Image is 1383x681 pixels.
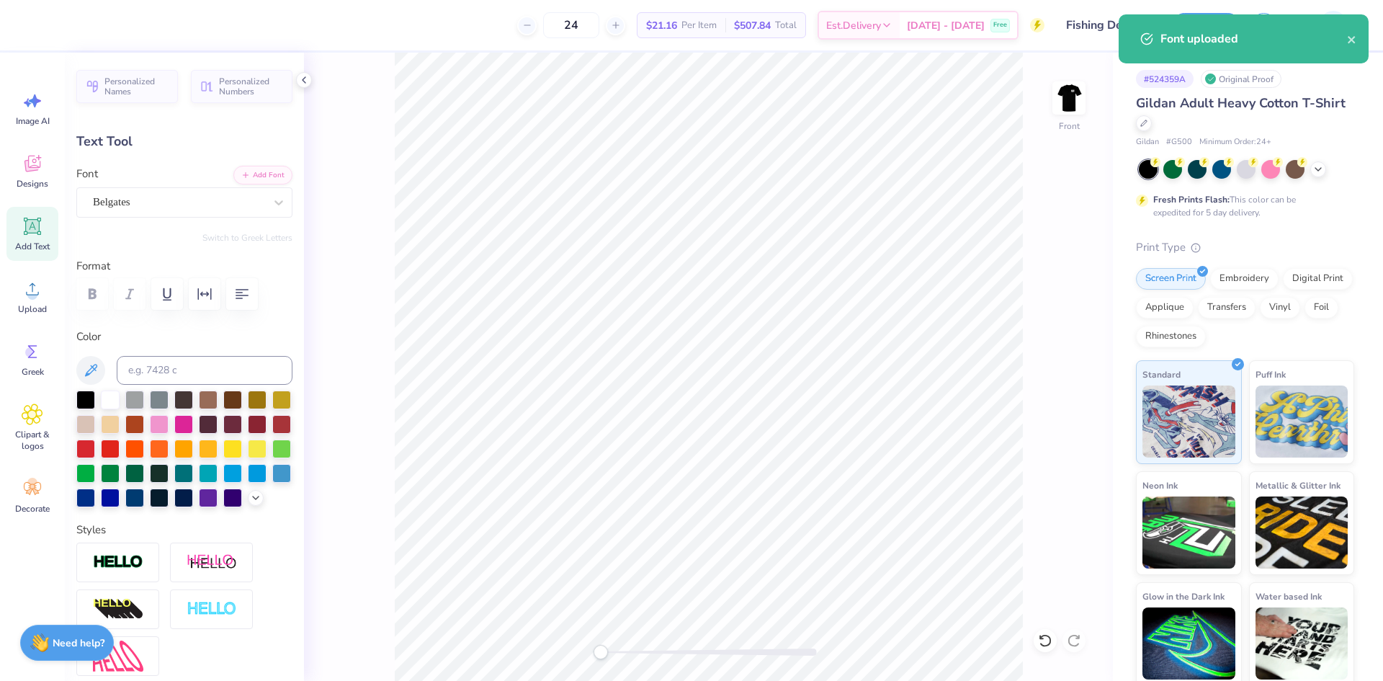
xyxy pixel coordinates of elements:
span: Personalized Names [104,76,169,97]
input: Untitled Design [1055,11,1161,40]
button: close [1347,30,1357,48]
img: Nestor Talens [1319,11,1348,40]
span: Gildan [1136,136,1159,148]
img: Glow in the Dark Ink [1142,607,1235,680]
span: Greek [22,366,44,378]
span: Decorate [15,503,50,515]
span: Metallic & Glitter Ink [1256,478,1341,493]
div: Rhinestones [1136,326,1206,347]
img: Water based Ink [1256,607,1348,680]
a: NT [1294,11,1354,40]
span: Neon Ink [1142,478,1178,493]
img: Negative Space [187,601,237,618]
div: Font uploaded [1160,30,1347,48]
span: $507.84 [734,18,771,33]
div: Original Proof [1201,70,1281,88]
label: Font [76,166,98,182]
span: $21.16 [646,18,677,33]
div: Applique [1136,297,1194,319]
input: – – [543,12,599,38]
button: Personalized Names [76,70,178,103]
div: Foil [1304,297,1338,319]
span: Personalized Numbers [219,76,284,97]
span: Water based Ink [1256,589,1322,604]
span: [DATE] - [DATE] [907,18,985,33]
span: Gildan Adult Heavy Cotton T-Shirt [1136,94,1346,112]
img: Shadow [187,553,237,571]
img: 3D Illusion [93,598,143,621]
span: # G500 [1166,136,1192,148]
span: Clipart & logos [9,429,56,452]
img: Puff Ink [1256,386,1348,458]
span: Total [775,18,797,33]
span: Standard [1142,367,1181,382]
strong: Need help? [53,636,104,650]
span: Add Text [15,241,50,252]
span: Upload [18,303,47,315]
div: Transfers [1198,297,1256,319]
label: Color [76,329,292,345]
span: Free [993,20,1007,30]
input: e.g. 7428 c [117,356,292,385]
img: Free Distort [93,641,143,672]
label: Format [76,258,292,275]
div: Front [1059,120,1080,133]
div: Print Type [1136,239,1354,256]
label: Styles [76,522,106,538]
span: Puff Ink [1256,367,1286,382]
div: This color can be expedited for 5 day delivery. [1153,193,1330,219]
div: Digital Print [1283,268,1353,290]
button: Add Font [233,166,292,184]
span: Per Item [681,18,717,33]
span: Designs [17,178,48,190]
img: Stroke [93,554,143,571]
div: Accessibility label [594,645,608,659]
div: Screen Print [1136,268,1206,290]
span: Est. Delivery [826,18,881,33]
div: Text Tool [76,132,292,151]
div: Embroidery [1210,268,1279,290]
span: Image AI [16,115,50,127]
div: Vinyl [1260,297,1300,319]
img: Neon Ink [1142,497,1235,569]
img: Front [1055,84,1083,112]
strong: Fresh Prints Flash: [1153,194,1230,205]
img: Standard [1142,386,1235,458]
div: # 524359A [1136,70,1194,88]
img: Metallic & Glitter Ink [1256,497,1348,569]
button: Switch to Greek Letters [202,232,292,244]
button: Personalized Numbers [191,70,292,103]
span: Minimum Order: 24 + [1199,136,1271,148]
span: Glow in the Dark Ink [1142,589,1225,604]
